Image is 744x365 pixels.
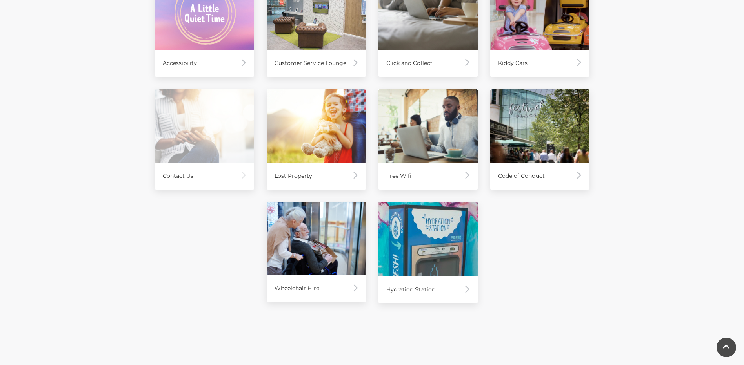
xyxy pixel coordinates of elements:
[267,89,366,190] a: Lost Property
[155,50,254,77] div: Accessibility
[490,50,589,77] div: Kiddy Cars
[378,276,478,303] div: Hydration Station
[378,50,478,77] div: Click and Collect
[267,202,366,302] a: Wheelchair Hire
[490,163,589,190] div: Code of Conduct
[155,163,254,190] div: Contact Us
[267,275,366,302] div: Wheelchair Hire
[490,89,589,190] a: Code of Conduct
[378,89,478,190] a: Free Wifi
[267,50,366,77] div: Customer Service Lounge
[378,163,478,190] div: Free Wifi
[155,89,254,190] a: Contact Us
[267,163,366,190] div: Lost Property
[378,202,478,304] a: Hydration Station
